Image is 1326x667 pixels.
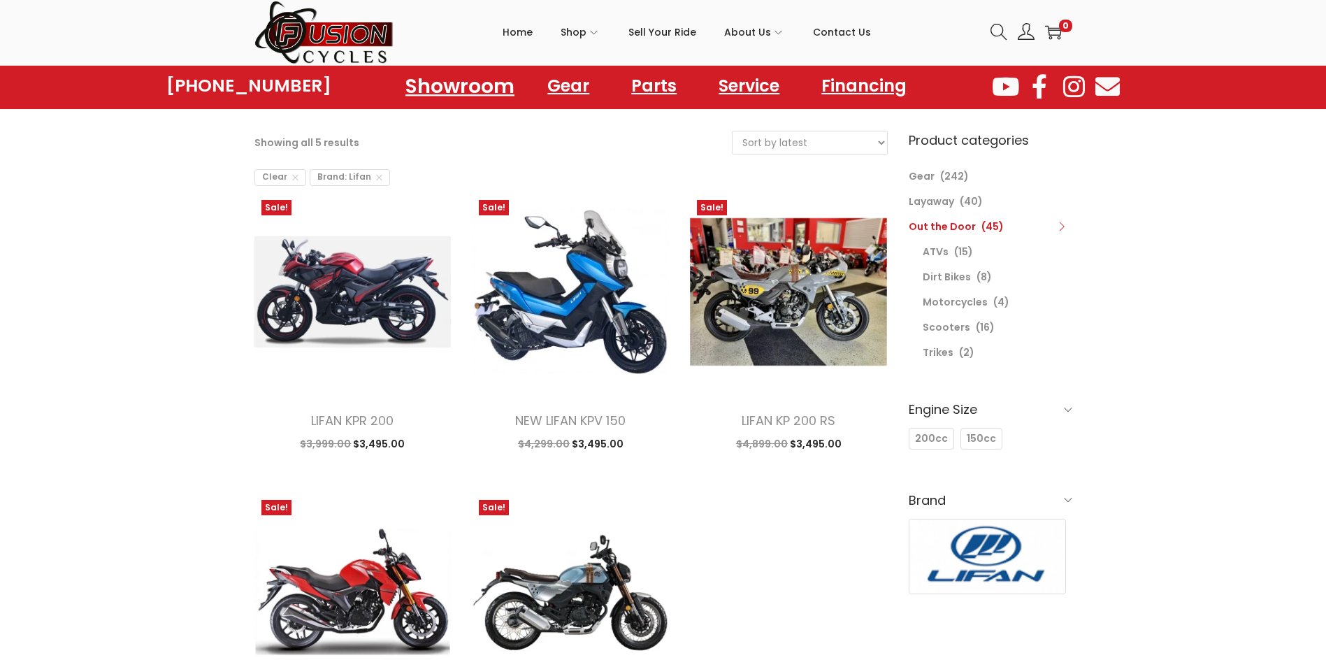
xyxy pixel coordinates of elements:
a: Gear [909,169,935,183]
a: Sell Your Ride [628,1,696,64]
a: ATVs [923,245,949,259]
p: Showing all 5 results [254,133,359,152]
a: Dirt Bikes [923,270,971,284]
span: 4,899.00 [736,437,788,451]
a: Motorcycles [923,295,988,309]
span: Shop [561,15,586,50]
span: 150cc [967,431,996,446]
a: Scooters [923,320,970,334]
select: Shop order [733,131,887,154]
a: Showroom [389,66,531,105]
span: About Us [724,15,771,50]
img: Lifan [909,519,1066,594]
nav: Primary navigation [394,1,980,64]
a: NEW LIFAN KPV 150 [515,412,626,429]
a: Out the Door [909,220,976,234]
span: (16) [976,320,995,334]
nav: Menu [401,70,921,102]
h6: Engine Size [909,393,1072,426]
span: 3,495.00 [572,437,624,451]
a: Service [705,70,793,102]
span: 200cc [915,431,948,446]
a: LIFAN KPR 200 [311,412,394,429]
span: (45) [981,220,1004,234]
span: Home [503,15,533,50]
span: $ [736,437,742,451]
span: Contact Us [813,15,871,50]
a: Shop [561,1,600,64]
span: 3,495.00 [790,437,842,451]
span: (4) [993,295,1009,309]
a: LIFAN KP 200 RS [742,412,835,429]
span: (242) [940,169,969,183]
a: Parts [617,70,691,102]
span: (15) [954,245,973,259]
h6: Brand [909,484,1072,517]
span: $ [353,437,359,451]
a: Gear [533,70,603,102]
a: Layaway [909,194,954,208]
a: Home [503,1,533,64]
span: 3,999.00 [300,437,351,451]
span: (8) [977,270,992,284]
span: $ [300,437,306,451]
span: (40) [960,194,983,208]
a: About Us [724,1,785,64]
a: 0 [1045,24,1062,41]
a: Contact Us [813,1,871,64]
span: 3,495.00 [353,437,405,451]
a: Financing [807,70,921,102]
span: $ [572,437,578,451]
span: $ [790,437,796,451]
span: 4,299.00 [518,437,570,451]
a: [PHONE_NUMBER] [166,76,331,96]
span: $ [518,437,524,451]
span: (2) [959,345,974,359]
a: Trikes [923,345,953,359]
span: Sell Your Ride [628,15,696,50]
h6: Product categories [909,131,1072,150]
span: Clear [254,169,306,186]
span: Brand: Lifan [310,169,390,186]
